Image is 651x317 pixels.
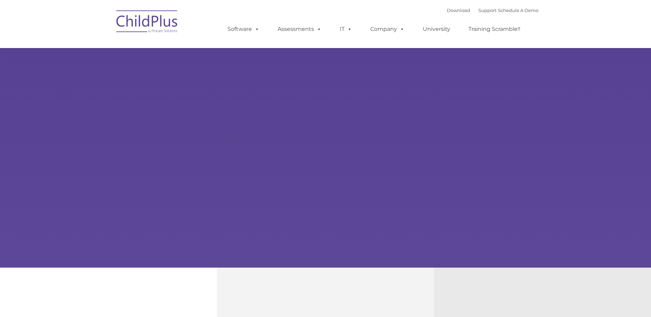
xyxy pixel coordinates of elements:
img: ChildPlus by Procare Solutions [113,5,182,40]
a: Software [221,22,266,36]
a: IT [333,22,359,36]
a: Company [363,22,411,36]
a: University [416,22,457,36]
a: Training Scramble!! [462,22,527,36]
a: Schedule A Demo [498,8,538,13]
a: Download [447,8,470,13]
a: Support [478,8,497,13]
font: | [447,8,538,13]
a: Assessments [271,22,328,36]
